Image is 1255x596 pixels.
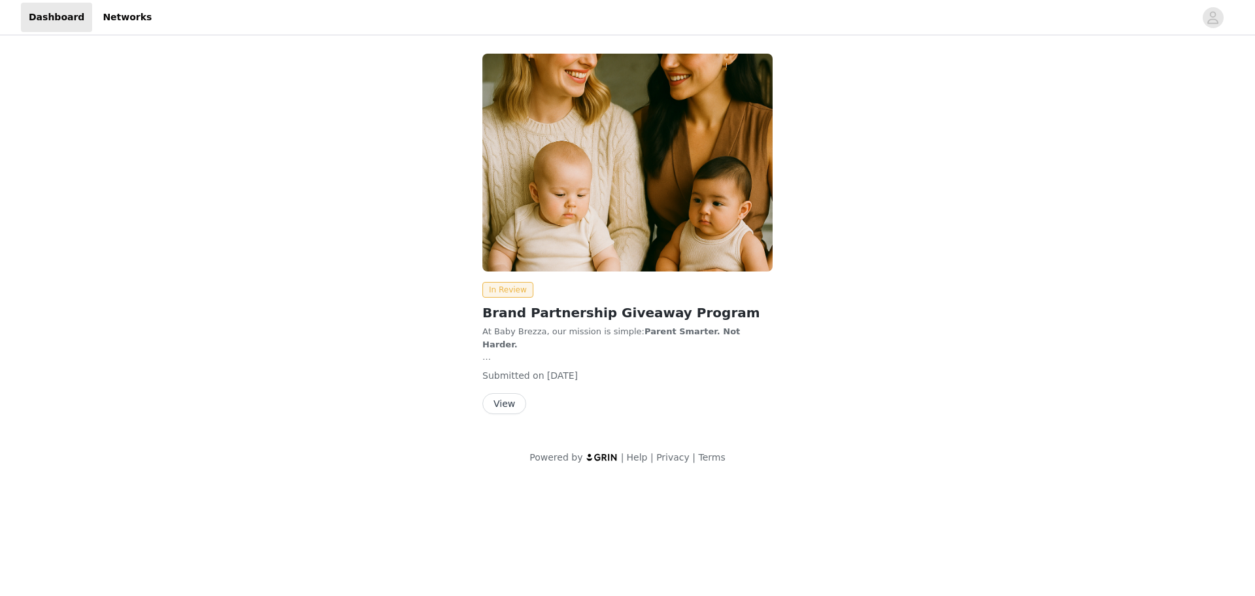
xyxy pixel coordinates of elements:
[482,303,773,323] h2: Brand Partnership Giveaway Program
[95,3,159,32] a: Networks
[692,452,695,463] span: |
[650,452,654,463] span: |
[21,3,92,32] a: Dashboard
[482,54,773,272] img: Baby Brezza
[586,453,618,461] img: logo
[627,452,648,463] a: Help
[482,370,544,381] span: Submitted on
[621,452,624,463] span: |
[482,399,526,409] a: View
[547,370,578,381] span: [DATE]
[482,325,773,351] p: At Baby Brezza, our mission is simple:
[1207,7,1219,28] div: avatar
[656,452,690,463] a: Privacy
[482,326,740,349] strong: Parent Smarter. Not Harder.
[529,452,582,463] span: Powered by
[698,452,725,463] a: Terms
[482,282,533,298] span: In Review
[482,393,526,414] button: View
